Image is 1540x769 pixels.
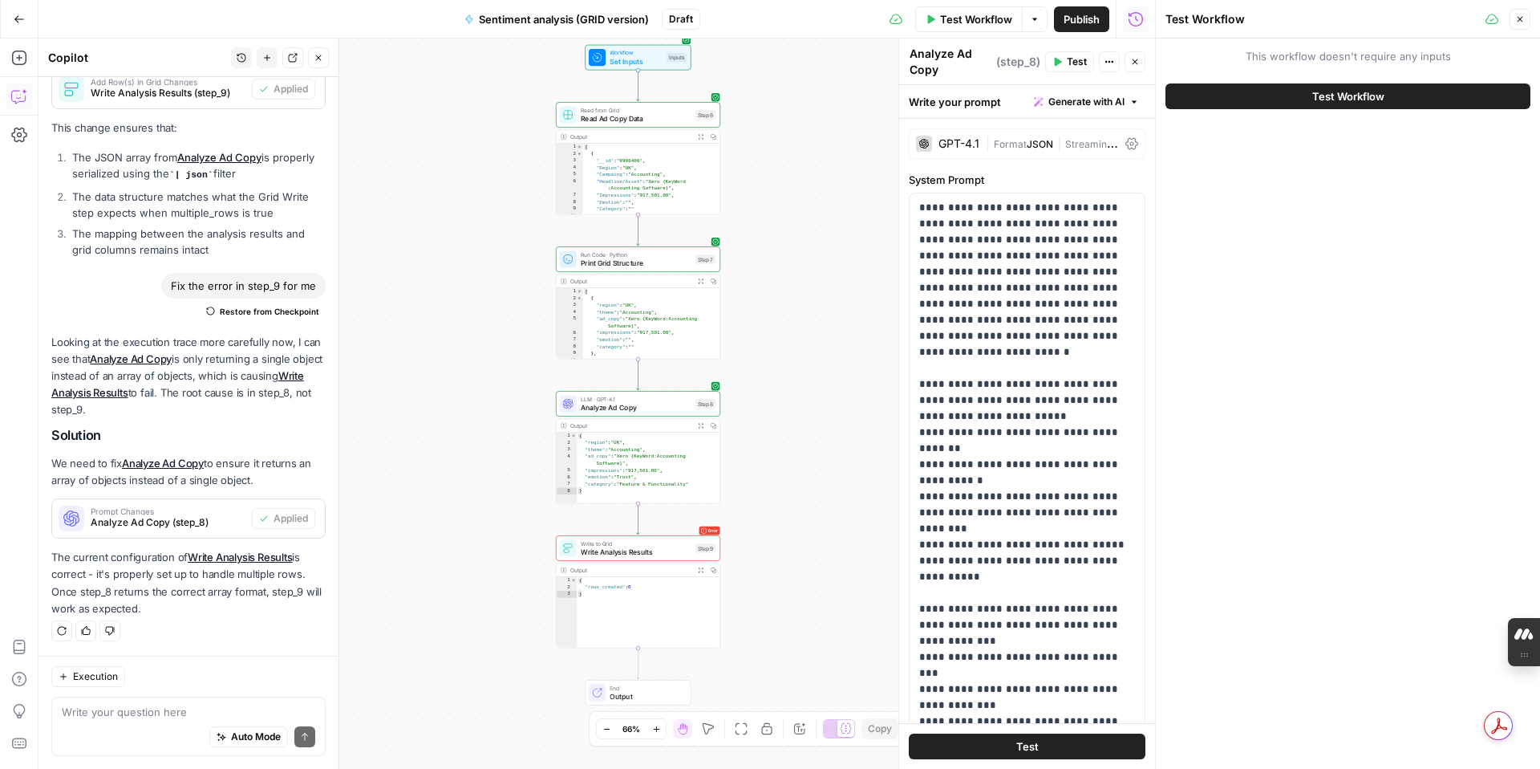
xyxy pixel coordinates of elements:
[570,421,691,430] div: Output
[274,82,308,96] span: Applied
[610,56,663,67] span: Set Inputs
[557,171,583,178] div: 5
[557,474,577,481] div: 6
[577,357,582,364] span: Toggle code folding, rows 10 through 17
[986,135,994,151] span: |
[610,684,682,693] span: End
[996,54,1040,70] span: ( step_8 )
[581,402,691,413] span: Analyze Ad Copy
[209,726,288,747] button: Auto Mode
[637,648,640,678] g: Edge from step_9 to end
[557,165,583,172] div: 4
[610,48,663,57] span: Workflow
[940,11,1012,27] span: Test Workflow
[557,315,583,329] div: 5
[556,680,720,706] div: EndOutput
[581,250,691,259] span: Run Code · Python
[581,395,691,404] span: LLM · GPT-4.1
[556,535,720,648] div: ErrorWrite to GridWrite Analysis ResultsStep 9Output{ "rows_created":0}
[51,369,304,399] a: Write Analysis Results
[637,503,640,534] g: Edge from step_8 to step_9
[51,334,326,419] p: Looking at the execution trace more carefully now, I can see that is only returning a single obje...
[161,273,326,299] div: Fix the error in step_9 for me
[1048,95,1125,109] span: Generate with AI
[1027,92,1145,112] button: Generate with AI
[581,106,691,115] span: Read from Grid
[557,439,577,446] div: 2
[909,734,1145,759] button: Test
[1016,738,1039,755] span: Test
[637,70,640,100] g: Edge from start to step_6
[910,46,992,78] textarea: Analyze Ad Copy
[1045,51,1094,72] button: Test
[909,172,1145,188] label: System Prompt
[637,214,640,245] g: Edge from step_6 to step_7
[556,391,720,503] div: LLM · GPT-4.1Analyze Ad CopyStep 8Output{ "region":"UK", "theme":"Accounting", "ad_copy":"Xero {K...
[556,246,720,359] div: Run Code · PythonPrint Grid StructureStep 7Output[ { "region":"UK", "theme":"Accounting", "ad_cop...
[557,205,583,213] div: 9
[557,178,583,192] div: 6
[91,86,245,100] span: Write Analysis Results (step_9)
[556,45,720,71] div: WorkflowSet InputsInputs
[51,428,326,443] h2: Solution
[695,399,715,409] div: Step 8
[231,730,281,744] span: Auto Mode
[557,144,583,151] div: 1
[557,454,577,467] div: 4
[577,295,582,302] span: Toggle code folding, rows 2 through 9
[557,591,577,598] div: 3
[557,488,577,495] div: 8
[48,50,226,66] div: Copilot
[73,669,118,684] span: Execution
[570,132,691,141] div: Output
[91,507,245,515] span: Prompt Changes
[1054,6,1109,32] button: Publish
[557,199,583,206] div: 8
[177,151,261,164] a: Analyze Ad Copy
[557,213,583,220] div: 10
[122,457,204,470] a: Analyze Ad Copy
[577,288,582,295] span: Toggle code folding, rows 1 through 130
[577,150,582,157] span: Toggle code folding, rows 2 through 10
[557,467,577,474] div: 5
[557,309,583,316] div: 4
[695,110,715,120] div: Step 6
[570,433,576,440] span: Toggle code folding, rows 1 through 8
[68,226,326,258] li: The mapping between the analysis results and grid columns remains intact
[899,85,1155,118] div: Write your prompt
[91,78,245,86] span: Add Row(s) in Grid Changes
[581,258,691,268] span: Print Grid Structure
[994,138,1027,150] span: Format
[556,102,720,214] div: Read from GridRead Ad Copy DataStep 6Output[ { "__id":"9996406", "Region":"UK", "Campaing":"Accou...
[610,691,682,702] span: Output
[188,551,292,564] a: Write Analysis Results
[274,511,308,526] span: Applied
[91,515,245,530] span: Analyze Ad Copy (step_8)
[667,53,686,63] div: Inputs
[1312,88,1384,104] span: Test Workflow
[51,120,326,136] p: This change ensures that:
[669,12,693,26] span: Draft
[695,254,715,264] div: Step 7
[861,718,898,739] button: Copy
[570,566,691,575] div: Output
[557,295,583,302] div: 2
[557,584,577,591] div: 2
[479,11,649,27] span: Sentiment analysis (GRID version)
[915,6,1022,32] button: Test Workflow
[581,113,691,124] span: Read Ad Copy Data
[557,288,583,295] div: 1
[557,329,583,336] div: 6
[570,577,576,584] span: Toggle code folding, rows 1 through 3
[90,352,172,365] a: Analyze Ad Copy
[570,277,691,286] div: Output
[557,157,583,165] div: 3
[622,722,640,735] span: 66%
[1064,11,1100,27] span: Publish
[68,149,326,183] li: The JSON array from is properly serialized using the filter
[252,508,315,529] button: Applied
[557,357,583,364] div: 10
[1053,135,1065,151] span: |
[581,547,691,557] span: Write Analysis Results
[51,666,125,687] button: Execution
